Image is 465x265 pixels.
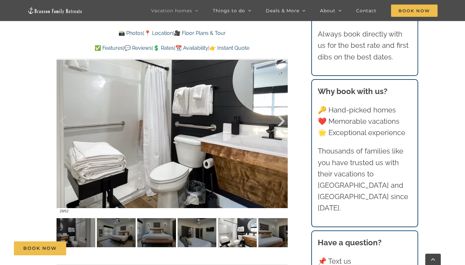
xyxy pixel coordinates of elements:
[27,7,82,14] img: Branson Family Retreats Logo
[174,30,226,36] a: 🎥 Floor Plans & Tour
[124,45,152,51] a: 💬 Reviews
[356,8,377,13] span: Contact
[14,241,66,255] a: Book Now
[218,218,257,247] img: 07-Wildflower-Lodge-at-Table-Rock-Lake-Branson-Family-Retreats-vacation-home-rental-1149-scaled.j...
[153,45,174,51] a: 💲 Rates
[213,8,245,13] span: Things to do
[175,45,208,51] a: 📆 Availability
[119,30,143,36] a: 📸 Photos
[266,8,299,13] span: Deals & More
[97,218,136,247] img: 07-Wildflower-Lodge-at-Table-Rock-Lake-Branson-Family-Retreats-vacation-home-rental-1146-scaled.j...
[137,218,176,247] img: 07-Wildflower-Lodge-at-Table-Rock-Lake-Branson-Family-Retreats-vacation-home-rental-1147-scaled.j...
[258,218,297,247] img: 07-Wildflower-Lodge-at-Table-Rock-Lake-Branson-Family-Retreats-vacation-home-rental-1150-scaled.j...
[144,30,173,36] a: 📍 Location
[151,8,192,13] span: Vacation homes
[210,45,249,51] a: 👉 Instant Quote
[318,104,412,139] p: 🔑 Hand-picked homes ❤️ Memorable vacations 🌟 Exceptional experience
[318,28,412,63] p: Always book directly with us for the best rate and first dibs on the best dates.
[178,218,216,247] img: 07-Wildflower-Lodge-at-Table-Rock-Lake-Branson-Family-Retreats-vacation-home-rental-1148-scaled.j...
[318,145,412,214] p: Thousands of families like you have trusted us with their vacations to [GEOGRAPHIC_DATA] and [GEO...
[57,44,288,52] p: | | | |
[95,45,123,51] a: ✅ Features
[57,29,288,37] p: | |
[391,5,438,17] span: Book Now
[318,238,382,247] strong: Have a question?
[318,86,412,97] h3: Why book with us?
[320,8,336,13] span: About
[23,246,57,251] span: Book Now
[57,218,95,247] img: 06-Wildflower-Lodge-at-Table-Rock-Lake-Branson-Family-Retreats-vacation-home-rental-1143-scaled.j...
